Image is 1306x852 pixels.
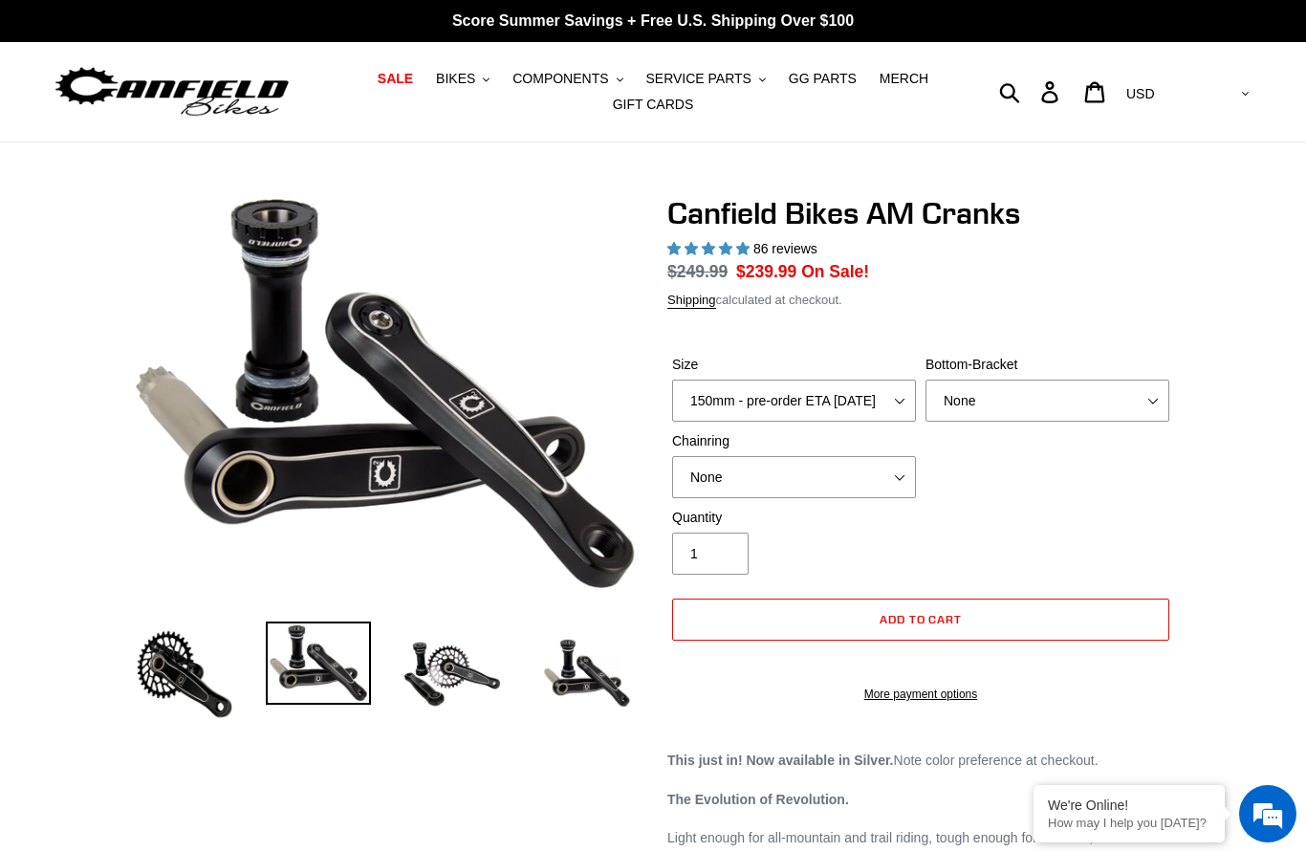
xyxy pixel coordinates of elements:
[436,71,475,87] span: BIKES
[672,686,1169,703] a: More payment options
[667,792,849,807] strong: The Evolution of Revolution.
[672,599,1169,641] button: Add to cart
[870,66,938,92] a: MERCH
[136,199,635,588] img: Canfield Cranks
[603,92,704,118] a: GIFT CARDS
[672,508,916,528] label: Quantity
[789,71,857,87] span: GG PARTS
[533,622,639,727] img: Load image into Gallery viewer, CANFIELD-AM_DH-CRANKS
[667,195,1174,231] h1: Canfield Bikes AM Cranks
[672,431,916,451] label: Chainring
[636,66,774,92] button: SERVICE PARTS
[801,259,869,284] span: On Sale!
[667,241,753,256] span: 4.97 stars
[667,262,728,281] s: $249.99
[667,751,1174,771] p: Note color preference at checkout.
[645,71,751,87] span: SERVICE PARTS
[512,71,608,87] span: COMPONENTS
[880,71,928,87] span: MERCH
[667,293,716,309] a: Shipping
[266,622,371,706] img: Load image into Gallery viewer, Canfield Cranks
[753,241,817,256] span: 86 reviews
[667,753,894,768] strong: This just in! Now available in Silver.
[503,66,632,92] button: COMPONENTS
[1048,816,1210,830] p: How may I help you today?
[667,291,1174,310] div: calculated at checkout.
[1048,797,1210,813] div: We're Online!
[53,62,292,122] img: Canfield Bikes
[613,97,694,113] span: GIFT CARDS
[779,66,866,92] a: GG PARTS
[880,612,963,626] span: Add to cart
[925,355,1169,375] label: Bottom-Bracket
[368,66,423,92] a: SALE
[426,66,499,92] button: BIKES
[672,355,916,375] label: Size
[378,71,413,87] span: SALE
[132,622,237,727] img: Load image into Gallery viewer, Canfield Bikes AM Cranks
[736,262,796,281] span: $239.99
[400,622,505,727] img: Load image into Gallery viewer, Canfield Bikes AM Cranks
